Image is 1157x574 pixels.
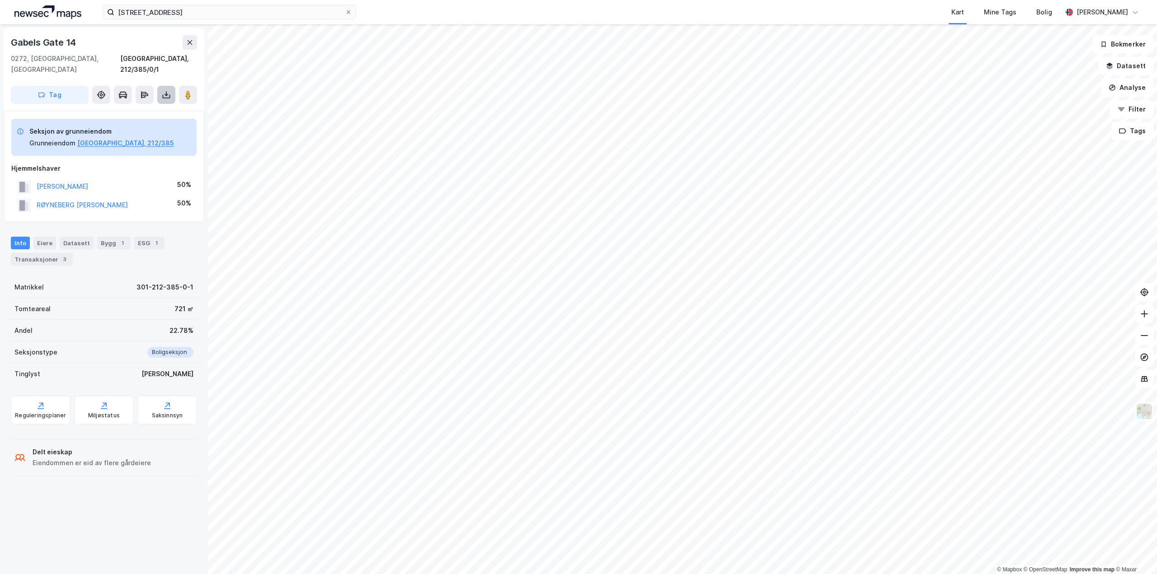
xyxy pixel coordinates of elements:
div: Eiendommen er eid av flere gårdeiere [33,457,151,468]
div: Andel [14,325,33,336]
div: ESG [134,237,165,249]
a: Mapbox [997,566,1022,573]
div: Kontrollprogram for chat [1112,531,1157,574]
div: Transaksjoner [11,253,73,266]
button: Analyse [1101,79,1153,97]
button: [GEOGRAPHIC_DATA], 212/385 [77,138,174,149]
img: logo.a4113a55bc3d86da70a041830d287a7e.svg [14,5,81,19]
button: Datasett [1098,57,1153,75]
div: Seksjon av grunneiendom [29,126,174,137]
div: Saksinnsyn [152,412,183,419]
input: Søk på adresse, matrikkel, gårdeiere, leietakere eller personer [114,5,345,19]
div: Bygg [97,237,131,249]
div: Bolig [1036,7,1052,18]
div: Eiere [33,237,56,249]
div: 50% [177,198,191,209]
div: Mine Tags [984,7,1016,18]
div: [PERSON_NAME] [1077,7,1128,18]
img: Z [1136,403,1153,420]
div: 1 [118,238,127,247]
button: Bokmerker [1092,35,1153,53]
div: Grunneiendom [29,138,75,149]
div: Matrikkel [14,282,44,293]
div: 301-212-385-0-1 [136,282,193,293]
div: Datasett [60,237,94,249]
button: Filter [1110,100,1153,118]
div: 22.78% [169,325,193,336]
div: [PERSON_NAME] [141,369,193,379]
div: Delt eieskap [33,447,151,457]
div: Info [11,237,30,249]
div: Reguleringsplaner [15,412,66,419]
div: 1 [152,238,161,247]
button: Tag [11,86,89,104]
div: Tinglyst [14,369,40,379]
iframe: Chat Widget [1112,531,1157,574]
div: Tomteareal [14,303,51,314]
a: Improve this map [1070,566,1115,573]
div: 0272, [GEOGRAPHIC_DATA], [GEOGRAPHIC_DATA] [11,53,120,75]
button: Tags [1111,122,1153,140]
div: Gabels Gate 14 [11,35,78,50]
div: 721 ㎡ [174,303,193,314]
div: Seksjonstype [14,347,57,358]
div: Miljøstatus [88,412,120,419]
div: 50% [177,179,191,190]
div: Hjemmelshaver [11,163,197,174]
div: [GEOGRAPHIC_DATA], 212/385/0/1 [120,53,197,75]
a: OpenStreetMap [1024,566,1068,573]
div: 3 [60,255,69,264]
div: Kart [951,7,964,18]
